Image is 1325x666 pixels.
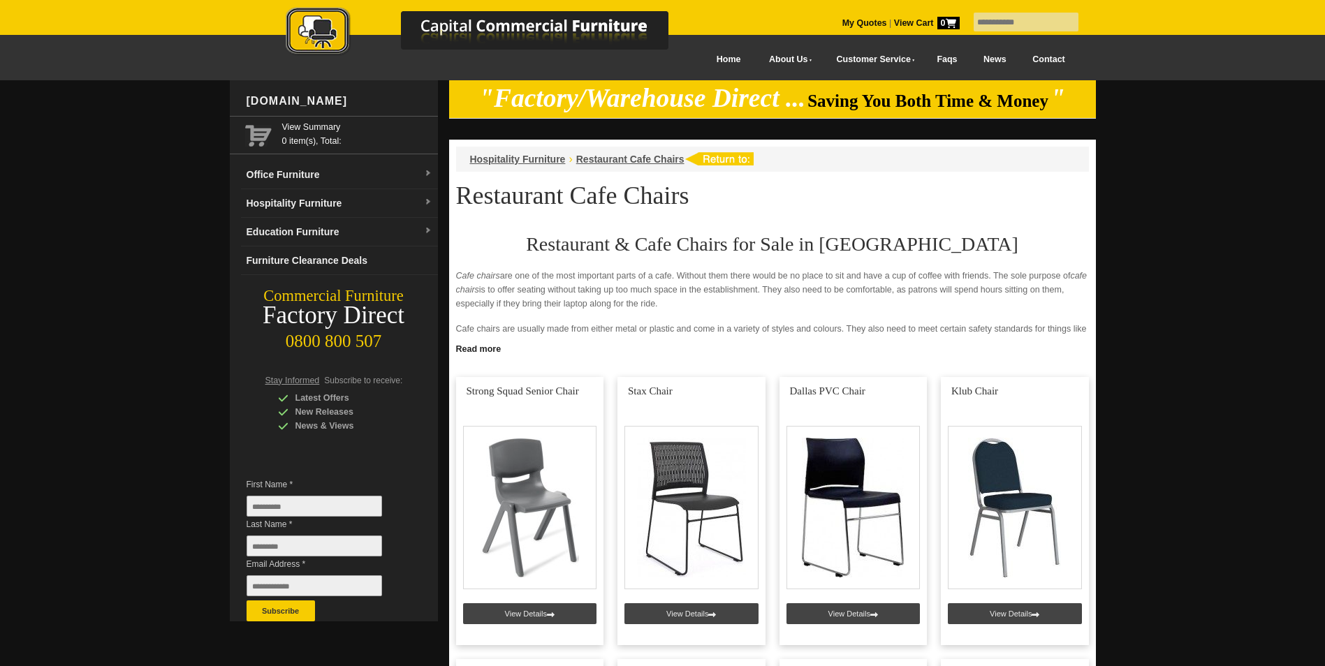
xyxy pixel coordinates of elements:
a: My Quotes [842,18,887,28]
div: Factory Direct [230,306,438,325]
div: Commercial Furniture [230,286,438,306]
img: Capital Commercial Furniture Logo [247,7,736,58]
div: [DOMAIN_NAME] [241,80,438,122]
a: Faqs [924,44,971,75]
img: dropdown [424,170,432,178]
a: About Us [754,44,821,75]
span: Stay Informed [265,376,320,385]
a: Office Furnituredropdown [241,161,438,189]
a: Contact [1019,44,1078,75]
em: Cafe chairs [456,271,500,281]
h2: Restaurant & Cafe Chairs for Sale in [GEOGRAPHIC_DATA] [456,234,1089,255]
em: " [1051,84,1065,112]
input: Email Address * [247,575,382,596]
p: are one of the most important parts of a cafe. Without them there would be no place to sit and ha... [456,269,1089,311]
span: 0 item(s), Total: [282,120,432,146]
h1: Restaurant Cafe Chairs [456,182,1089,209]
span: Saving You Both Time & Money [807,91,1048,110]
a: Customer Service [821,44,923,75]
img: return to [685,152,754,165]
p: Cafe chairs are usually made from either metal or plastic and come in a variety of styles and col... [456,322,1089,364]
div: 0800 800 507 [230,325,438,351]
div: New Releases [278,405,411,419]
a: Click to read more [449,339,1096,356]
a: Capital Commercial Furniture Logo [247,7,736,62]
a: View Summary [282,120,432,134]
a: Furniture Clearance Deals [241,246,438,275]
li: › [569,152,572,166]
span: Email Address * [247,557,403,571]
a: View Cart0 [891,18,959,28]
span: Subscribe to receive: [324,376,402,385]
input: First Name * [247,496,382,517]
em: "Factory/Warehouse Direct ... [479,84,805,112]
button: Subscribe [247,600,315,621]
strong: View Cart [894,18,960,28]
img: dropdown [424,198,432,207]
span: 0 [937,17,960,29]
input: Last Name * [247,535,382,556]
a: Hospitality Furniture [470,154,566,165]
div: News & Views [278,419,411,433]
a: News [970,44,1019,75]
a: Education Furnituredropdown [241,218,438,246]
span: Last Name * [247,517,403,531]
a: Restaurant Cafe Chairs [576,154,685,165]
span: First Name * [247,478,403,491]
div: Latest Offers [278,391,411,405]
a: Hospitality Furnituredropdown [241,189,438,218]
img: dropdown [424,227,432,235]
